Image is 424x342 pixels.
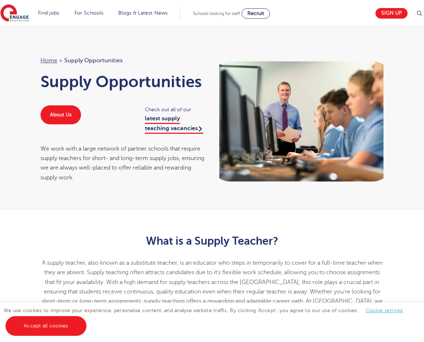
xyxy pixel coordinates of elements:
a: Blogs & Latest News [118,10,168,16]
a: For Schools [74,10,103,16]
a: Sign up [375,8,408,19]
a: latest supply teaching vacancies [145,115,203,133]
a: Cookie settings [366,308,403,313]
div: We work with a large network of partner schools that require supply teachers for short- and long-... [41,144,205,182]
a: Home [41,57,57,64]
a: Recruit [242,8,270,19]
span: > [59,57,62,64]
p: A supply teacher, also known as a substitute teacher, is an educator who steps in temporarily to ... [41,258,383,316]
span: Check out all of our [145,105,205,114]
a: Accept all cookies [5,316,86,336]
span: Schools looking for staff [193,11,240,16]
h1: Supply Opportunities [41,73,205,91]
h2: What is a Supply Teacher? [41,235,383,247]
nav: breadcrumb [41,56,205,65]
img: Engage Education [0,4,29,23]
span: We use cookies to improve your experience, personalise content, and analyse website traffic. By c... [4,308,410,329]
a: Find jobs [38,10,59,16]
span: Recruit [247,11,264,16]
span: Supply Opportunities [64,56,123,65]
a: About Us [41,105,81,124]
